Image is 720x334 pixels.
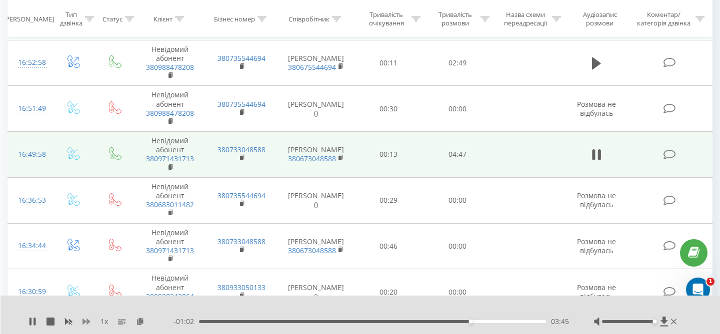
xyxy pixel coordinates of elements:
td: Невідомий абонент [134,223,206,269]
td: 00:30 [354,86,423,132]
td: [PERSON_NAME] () [277,177,354,223]
td: Невідомий абонент [134,86,206,132]
a: 380683011482 [146,200,194,209]
a: 380971431713 [146,246,194,255]
span: - 01:02 [173,317,199,327]
a: 380735544694 [217,191,265,200]
td: 04:47 [423,132,492,178]
span: 03:45 [551,317,569,327]
div: Тип дзвінка [60,10,82,27]
span: 1 [706,278,714,286]
a: 380988478208 [146,108,194,118]
td: 02:49 [423,40,492,86]
div: 16:51:49 [18,99,42,118]
td: 00:46 [354,223,423,269]
td: [PERSON_NAME] [277,132,354,178]
div: Аудіозапис розмови [572,10,627,27]
div: 16:34:44 [18,236,42,256]
td: Невідомий абонент [134,177,206,223]
div: Бізнес номер [214,14,255,23]
td: [PERSON_NAME] () [277,269,354,315]
div: Accessibility label [469,320,473,324]
a: 380735544694 [217,99,265,109]
a: 380673048588 [288,154,336,163]
a: 380733048588 [217,237,265,246]
td: Невідомий абонент [134,269,206,315]
iframe: Intercom live chat [686,278,710,302]
div: 16:36:53 [18,191,42,210]
span: 1 x [100,317,108,327]
div: Тривалість очікування [363,10,409,27]
td: 00:00 [423,86,492,132]
div: 16:52:58 [18,53,42,72]
a: 380933050133 [217,283,265,292]
a: 380675544694 [288,62,336,72]
a: 380938343864 [146,292,194,301]
td: Невідомий абонент [134,132,206,178]
div: Тривалість розмови [432,10,478,27]
span: Розмова не відбулась [577,237,616,255]
div: Accessibility label [653,320,657,324]
a: 380971431713 [146,154,194,163]
div: Коментар/категорія дзвінка [634,10,693,27]
a: 380733048588 [217,145,265,154]
td: 00:20 [354,269,423,315]
div: Статус [102,14,122,23]
a: 380673048588 [288,246,336,255]
div: 16:49:58 [18,145,42,164]
span: Розмова не відбулась [577,191,616,209]
span: Розмова не відбулась [577,283,616,301]
td: 00:13 [354,132,423,178]
td: 00:00 [423,223,492,269]
div: 16:30:59 [18,282,42,302]
td: 00:00 [423,269,492,315]
a: 380988478208 [146,62,194,72]
div: Клієнт [153,14,172,23]
td: [PERSON_NAME] [277,40,354,86]
div: Назва схеми переадресації [501,10,549,27]
td: 00:11 [354,40,423,86]
td: [PERSON_NAME] () [277,86,354,132]
div: Співробітник [288,14,329,23]
td: 00:29 [354,177,423,223]
td: [PERSON_NAME] [277,223,354,269]
a: 380735544694 [217,53,265,63]
div: [PERSON_NAME] [3,14,54,23]
td: Невідомий абонент [134,40,206,86]
span: Розмова не відбулась [577,99,616,118]
td: 00:00 [423,177,492,223]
